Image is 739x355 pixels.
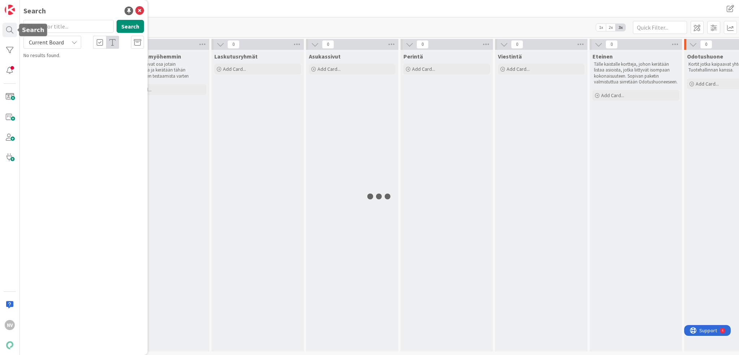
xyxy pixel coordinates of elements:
[5,320,15,330] div: NV
[23,5,46,16] div: Search
[511,40,523,49] span: 0
[15,1,33,10] span: Support
[606,24,616,31] span: 2x
[120,53,181,60] span: Testataan myöhemmin
[403,53,423,60] span: Perintä
[498,53,522,60] span: Viestintä
[223,66,246,72] span: Add Card...
[507,66,530,72] span: Add Card...
[23,52,144,59] div: No results found.
[687,53,723,60] span: Odotushuone
[318,66,341,72] span: Add Card...
[23,20,114,33] input: Search for title...
[214,53,258,60] span: Laskutusryhmät
[121,61,205,79] p: Nämä kortit ovat osa jotain kokonaisuutta ja kerätään tähän kokonaisuuden testaamista varten
[5,340,15,350] img: avatar
[322,40,334,49] span: 0
[5,5,15,15] img: Visit kanbanzone.com
[601,92,624,99] span: Add Card...
[605,40,618,49] span: 0
[592,53,613,60] span: Eteinen
[412,66,435,72] span: Add Card...
[616,24,625,31] span: 3x
[227,40,240,49] span: 0
[38,3,39,9] div: 4
[596,24,606,31] span: 1x
[309,53,341,60] span: Asukassivut
[22,27,44,34] h5: Search
[594,61,678,85] p: Tälle kaistalle kortteja, johon kerätään listaa asioista, jotka liittyvät isompaan kokonaisuuteen...
[696,81,719,87] span: Add Card...
[633,21,687,34] input: Quick Filter...
[700,40,712,49] span: 0
[29,39,64,46] span: Current Board
[416,40,429,49] span: 0
[117,20,144,33] button: Search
